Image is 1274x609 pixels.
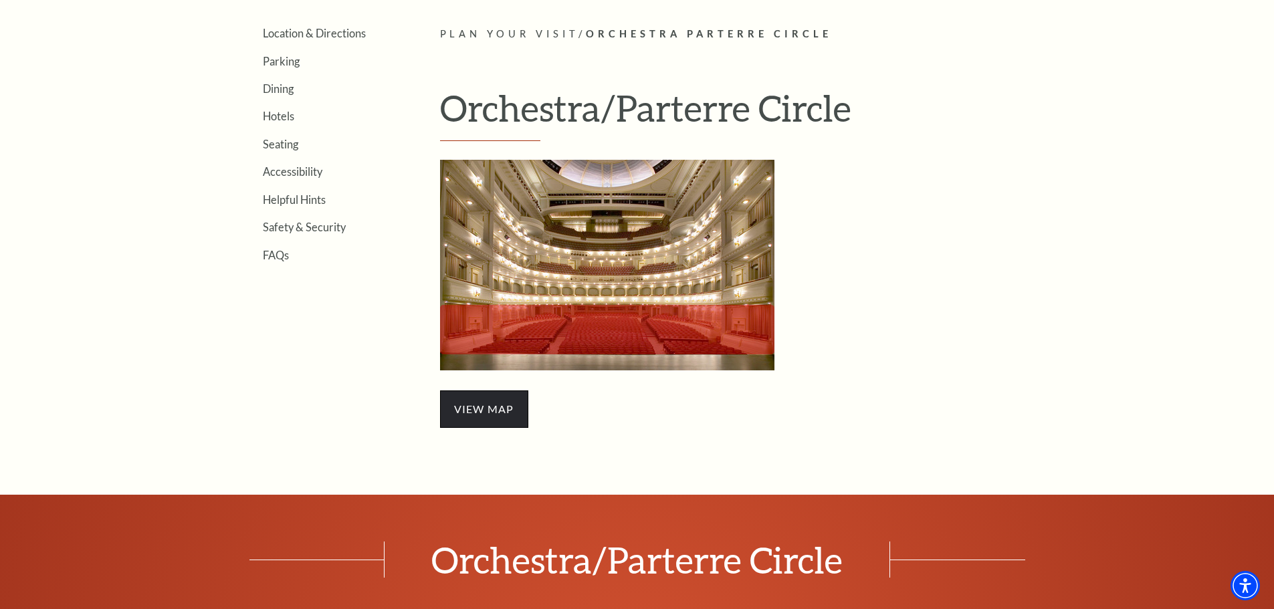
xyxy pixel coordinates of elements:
a: Location & Directions [263,27,366,39]
a: Hotels [263,110,294,122]
a: Safety & Security [263,221,346,233]
span: Plan Your Visit [440,28,579,39]
a: Parking [263,55,300,68]
a: Orchestra/Parterre Circle Seating Map - open in a new tab [440,255,774,271]
span: Orchestra/Parterre Circle [384,541,890,578]
span: Orchestra Parterre Circle [586,28,832,39]
span: view map [440,390,528,428]
div: Accessibility Menu [1231,571,1260,600]
h1: Orchestra/Parterre Circle [440,86,1052,141]
a: Helpful Hints [263,193,326,206]
a: FAQs [263,249,289,261]
a: Accessibility [263,165,322,178]
a: view map - open in a new tab [440,400,528,416]
img: Orchestra/Parterre Circle Seating Map [440,160,774,370]
p: / [440,26,1052,43]
a: Seating [263,138,298,150]
a: Dining [263,82,294,95]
